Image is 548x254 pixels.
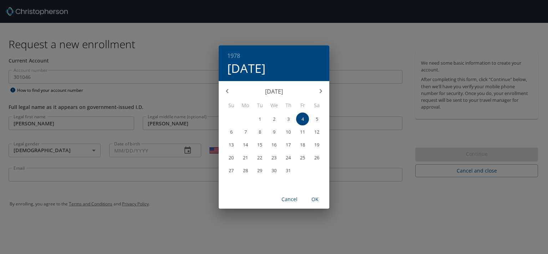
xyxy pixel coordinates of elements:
p: 19 [314,143,319,147]
button: 30 [268,164,280,177]
p: 29 [257,168,262,173]
button: 5 [310,113,323,125]
span: Cancel [281,195,298,204]
button: 24 [282,151,295,164]
button: 13 [225,138,238,151]
p: 24 [286,155,291,160]
p: 1 [259,117,261,121]
button: Cancel [278,193,301,206]
p: 12 [314,130,319,134]
p: 26 [314,155,319,160]
p: 3 [287,117,290,121]
p: 17 [286,143,291,147]
button: 8 [253,125,266,138]
button: 4 [296,113,309,125]
button: 6 [225,125,238,138]
button: 23 [268,151,280,164]
button: 19 [310,138,323,151]
button: 21 [239,151,252,164]
p: 27 [229,168,234,173]
span: Fr [296,101,309,109]
button: 1978 [227,51,240,61]
p: [DATE] [236,87,312,96]
span: Sa [310,101,323,109]
button: 11 [296,125,309,138]
button: 27 [225,164,238,177]
button: 26 [310,151,323,164]
p: 15 [257,143,262,147]
button: 25 [296,151,309,164]
button: OK [304,193,326,206]
span: Mo [239,101,252,109]
button: 15 [253,138,266,151]
p: 21 [243,155,248,160]
button: [DATE] [227,61,265,76]
button: 3 [282,113,295,125]
p: 10 [286,130,291,134]
p: 23 [272,155,276,160]
p: 25 [300,155,305,160]
span: Su [225,101,238,109]
p: 4 [301,117,304,121]
button: 28 [239,164,252,177]
button: 17 [282,138,295,151]
button: 2 [268,113,280,125]
button: 18 [296,138,309,151]
p: 20 [229,155,234,160]
p: 31 [286,168,291,173]
p: 6 [230,130,233,134]
p: 5 [316,117,318,121]
p: 22 [257,155,262,160]
p: 8 [259,130,261,134]
span: Th [282,101,295,109]
button: 12 [310,125,323,138]
span: We [268,101,280,109]
button: 16 [268,138,280,151]
p: 13 [229,143,234,147]
button: 22 [253,151,266,164]
button: 14 [239,138,252,151]
p: 9 [273,130,275,134]
p: 28 [243,168,248,173]
button: 31 [282,164,295,177]
span: Tu [253,101,266,109]
p: 7 [244,130,247,134]
button: 10 [282,125,295,138]
p: 2 [273,117,275,121]
p: 11 [300,130,305,134]
button: 20 [225,151,238,164]
p: 16 [272,143,276,147]
span: OK [306,195,324,204]
p: 30 [272,168,276,173]
button: 9 [268,125,280,138]
p: 18 [300,143,305,147]
button: 1 [253,113,266,125]
button: 29 [253,164,266,177]
button: 7 [239,125,252,138]
p: 14 [243,143,248,147]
